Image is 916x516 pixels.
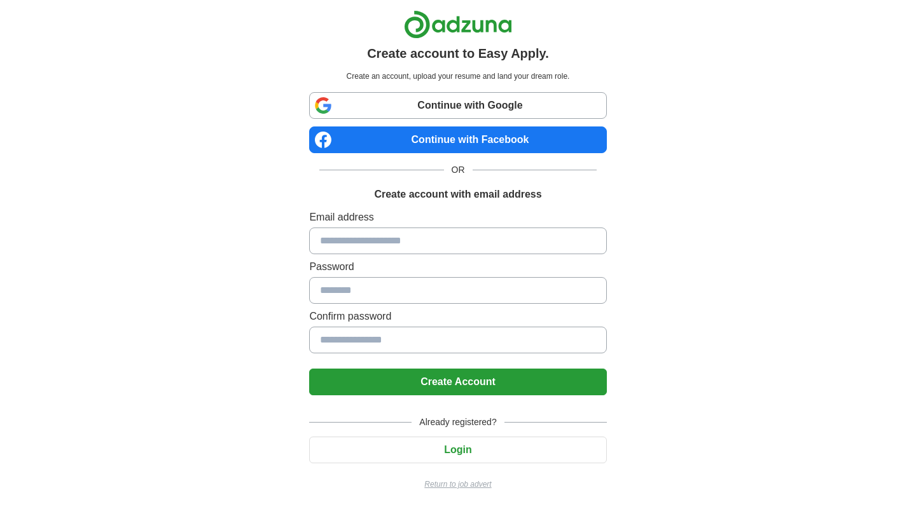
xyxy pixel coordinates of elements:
a: Continue with Facebook [309,126,606,153]
img: Adzuna logo [404,10,512,39]
button: Login [309,437,606,463]
label: Confirm password [309,309,606,324]
label: Password [309,259,606,275]
h1: Create account to Easy Apply. [367,44,549,63]
span: OR [444,163,473,177]
a: Return to job advert [309,479,606,490]
p: Create an account, upload your resume and land your dream role. [312,71,604,82]
a: Continue with Google [309,92,606,119]
h1: Create account with email address [374,187,541,202]
a: Login [309,444,606,455]
button: Create Account [309,369,606,395]
label: Email address [309,210,606,225]
span: Already registered? [412,416,504,429]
